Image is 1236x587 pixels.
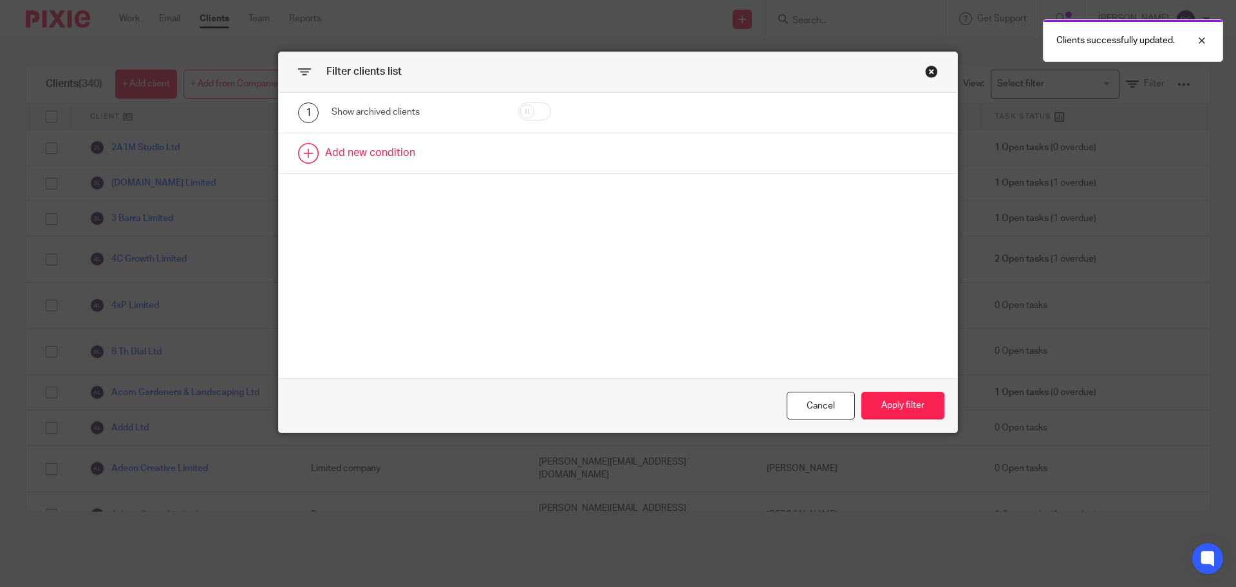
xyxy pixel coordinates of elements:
button: Apply filter [861,392,944,419]
p: Clients successfully updated. [1056,34,1175,47]
div: Show archived clients [332,106,498,119]
div: Close this dialog window [787,392,855,419]
div: Close this dialog window [925,65,938,78]
span: Filter clients list [326,66,402,77]
div: 1 [298,102,319,123]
